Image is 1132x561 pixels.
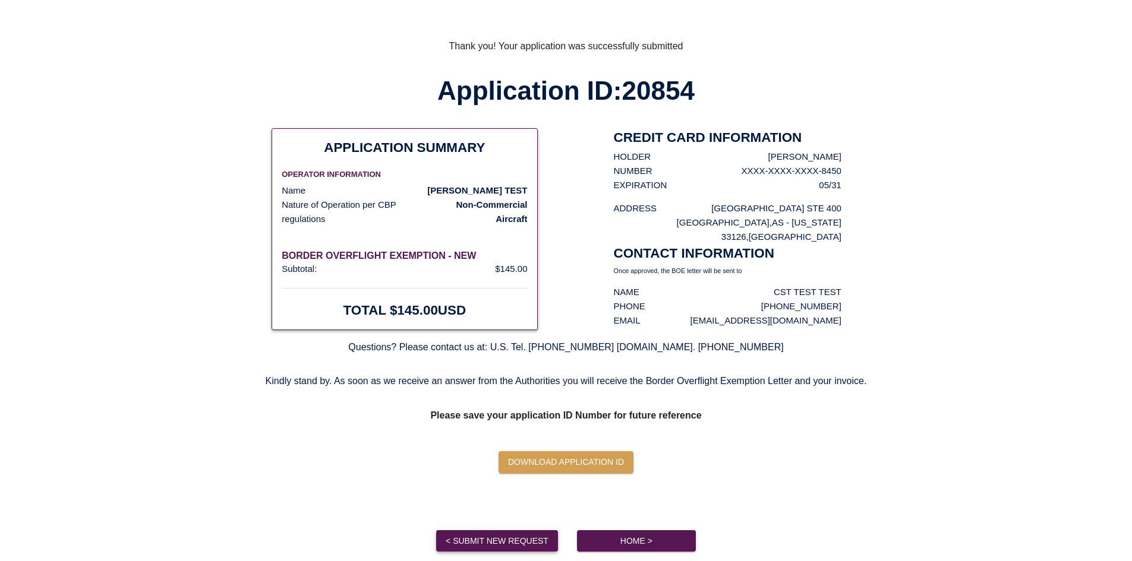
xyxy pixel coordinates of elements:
[614,313,645,328] p: EMAIL
[614,150,667,164] p: HOLDER
[690,285,841,299] p: CST TEST TEST
[449,39,683,53] span: Thank you! Your application was successfully submitted
[614,266,841,276] p: Once approved, the BOE letter will be sent to
[677,201,841,215] p: [GEOGRAPHIC_DATA] STE 400
[343,301,466,319] h2: TOTAL $ 145.00 USD
[282,262,317,276] p: Subtotal:
[430,410,701,420] strong: Please save your application ID Number for future reference
[282,250,527,262] h6: BORDER OVERFLIGHT EXEMPTION - NEW
[614,285,645,299] p: NAME
[282,198,430,226] p: Nature of Operation per CBP regulations
[677,230,841,244] p: 33126 , [GEOGRAPHIC_DATA]
[495,262,527,276] p: $ 145.00
[499,451,633,473] button: Download Application ID
[339,330,793,365] p: Questions? Please contact us at: U.S. Tel. [PHONE_NUMBER] [DOMAIN_NAME]. [PHONE_NUMBER]
[614,164,667,178] p: NUMBER
[614,128,841,147] h2: CREDIT CARD INFORMATION
[427,183,527,198] p: [PERSON_NAME] TEST
[741,178,841,192] p: 05/31
[282,183,305,198] p: Name
[741,150,841,164] p: [PERSON_NAME]
[614,244,841,262] h2: CONTACT INFORMATION
[614,178,667,192] p: EXPIRATION
[741,164,841,178] p: XXXX-XXXX-XXXX-8450
[282,169,527,180] h6: OPERATOR INFORMATION
[614,299,645,313] p: PHONE
[577,530,696,552] button: Home >
[437,72,695,109] h1: Application ID: 20854
[690,313,841,328] p: [EMAIL_ADDRESS][DOMAIN_NAME]
[436,530,558,552] button: < Submit new request
[430,198,528,226] p: Non-Commercial Aircraft
[677,215,841,230] p: [GEOGRAPHIC_DATA] , AS - [US_STATE]
[324,138,485,157] h2: APPLICATION SUMMARY
[256,364,876,398] p: Kindly stand by. As soon as we receive an answer from the Authorities you will receive the Border...
[614,201,657,215] p: ADDRESS
[690,299,841,313] p: [PHONE_NUMBER]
